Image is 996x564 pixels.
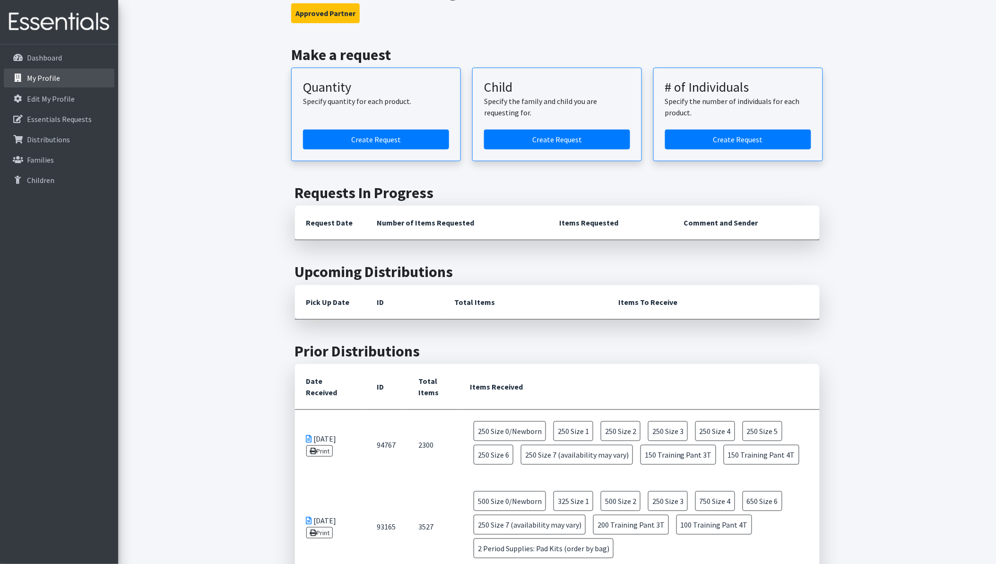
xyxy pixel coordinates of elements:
[484,95,630,118] p: Specify the family and child you are requesting for.
[4,150,114,169] a: Families
[366,364,407,410] th: ID
[474,538,614,558] span: 2 Period Supplies: Pad Kits (order by bag)
[366,285,443,320] th: ID
[695,421,735,441] span: 250 Size 4
[607,285,820,320] th: Items To Receive
[295,184,820,202] h2: Requests In Progress
[665,95,811,118] p: Specify the number of individuals for each product.
[303,130,449,149] a: Create a request by quantity
[593,515,669,535] span: 200 Training Pant 3T
[601,421,641,441] span: 250 Size 2
[695,491,735,511] span: 750 Size 4
[306,445,333,457] a: Print
[291,46,823,64] h2: Make a request
[548,206,672,240] th: Items Requested
[407,364,459,410] th: Total Items
[4,69,114,87] a: My Profile
[27,73,60,83] p: My Profile
[474,515,586,535] span: 250 Size 7 (availability may vary)
[4,171,114,190] a: Children
[443,285,607,320] th: Total Items
[295,364,366,410] th: Date Received
[407,410,459,480] td: 2300
[306,527,333,538] a: Print
[648,421,688,441] span: 250 Size 3
[303,95,449,107] p: Specify quantity for each product.
[648,491,688,511] span: 250 Size 3
[27,135,70,144] p: Distributions
[4,110,114,129] a: Essentials Requests
[4,130,114,149] a: Distributions
[366,206,548,240] th: Number of Items Requested
[295,410,366,480] td: [DATE]
[366,410,407,480] td: 94767
[554,421,593,441] span: 250 Size 1
[291,3,360,23] button: Approved Partner
[743,491,782,511] span: 650 Size 6
[295,206,366,240] th: Request Date
[27,94,75,104] p: Edit My Profile
[474,491,546,511] span: 500 Size 0/Newborn
[27,114,92,124] p: Essentials Requests
[303,79,449,95] h3: Quantity
[4,6,114,38] img: HumanEssentials
[474,421,546,441] span: 250 Size 0/Newborn
[676,515,752,535] span: 100 Training Pant 4T
[27,53,62,62] p: Dashboard
[641,445,716,465] span: 150 Training Pant 3T
[743,421,782,441] span: 250 Size 5
[295,342,820,360] h2: Prior Distributions
[724,445,799,465] span: 150 Training Pant 4T
[521,445,633,465] span: 250 Size 7 (availability may vary)
[4,48,114,67] a: Dashboard
[672,206,819,240] th: Comment and Sender
[554,491,593,511] span: 325 Size 1
[665,79,811,95] h3: # of Individuals
[27,155,54,165] p: Families
[459,364,819,410] th: Items Received
[484,130,630,149] a: Create a request for a child or family
[474,445,513,465] span: 250 Size 6
[484,79,630,95] h3: Child
[665,130,811,149] a: Create a request by number of individuals
[295,285,366,320] th: Pick Up Date
[4,89,114,108] a: Edit My Profile
[601,491,641,511] span: 500 Size 2
[295,263,820,281] h2: Upcoming Distributions
[27,175,54,185] p: Children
